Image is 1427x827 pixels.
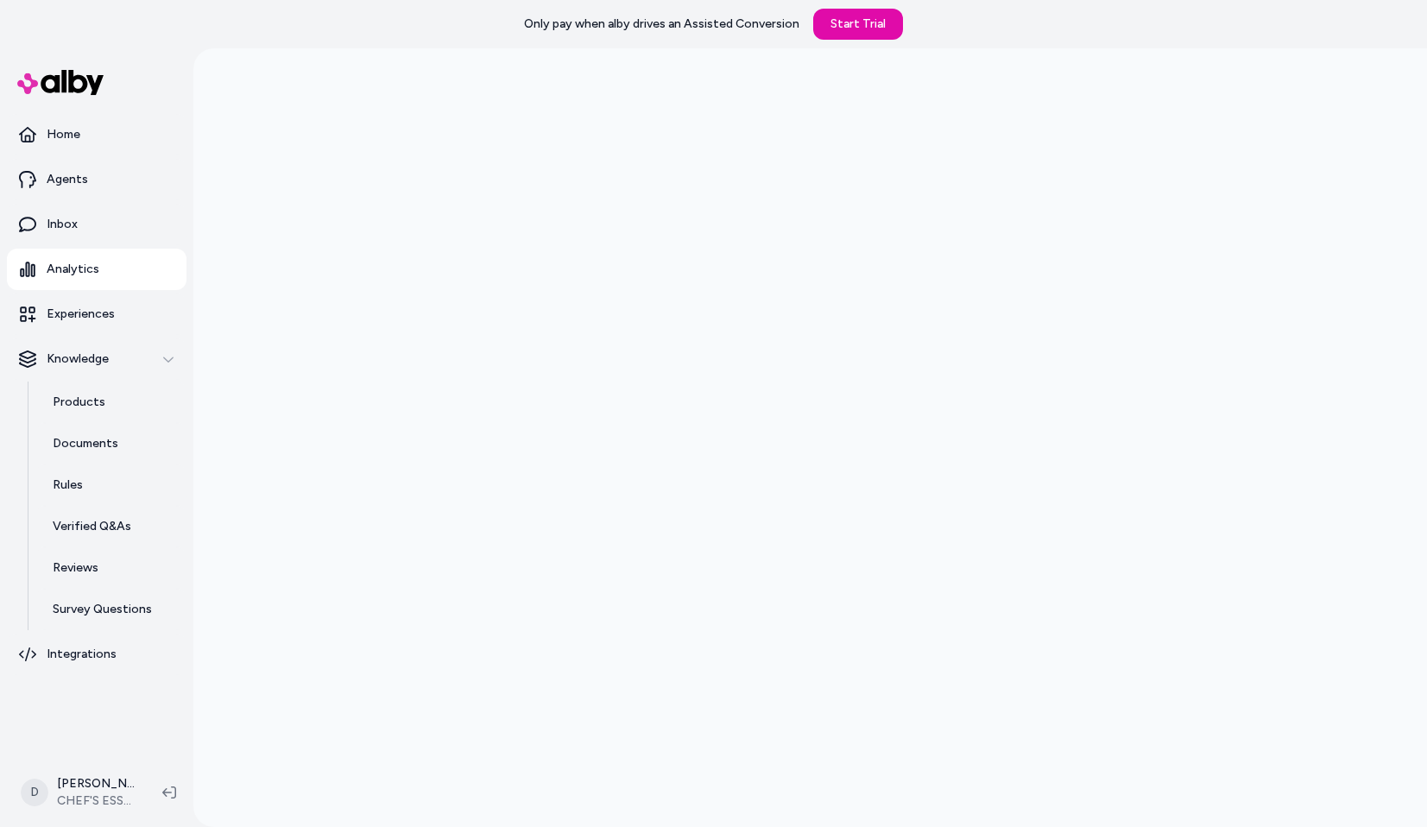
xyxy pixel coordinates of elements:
p: Reviews [53,559,98,577]
a: Reviews [35,547,186,589]
a: Products [35,382,186,423]
p: Products [53,394,105,411]
a: Analytics [7,249,186,290]
a: Rules [35,464,186,506]
p: Documents [53,435,118,452]
p: Agents [47,171,88,188]
span: D [21,779,48,806]
p: Only pay when alby drives an Assisted Conversion [524,16,799,33]
a: Agents [7,159,186,200]
a: Experiences [7,294,186,335]
a: Verified Q&As [35,506,186,547]
img: alby Logo [17,70,104,95]
p: Home [47,126,80,143]
span: CHEF'S ESSENTIALS [57,792,135,810]
a: Integrations [7,634,186,675]
button: D[PERSON_NAME]CHEF'S ESSENTIALS [10,765,148,820]
p: Inbox [47,216,78,233]
p: Rules [53,477,83,494]
a: Inbox [7,204,186,245]
a: Documents [35,423,186,464]
p: Survey Questions [53,601,152,618]
a: Start Trial [813,9,903,40]
p: Knowledge [47,350,109,368]
a: Survey Questions [35,589,186,630]
p: Integrations [47,646,117,663]
p: [PERSON_NAME] [57,775,135,792]
a: Home [7,114,186,155]
p: Verified Q&As [53,518,131,535]
button: Knowledge [7,338,186,380]
p: Experiences [47,306,115,323]
p: Analytics [47,261,99,278]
